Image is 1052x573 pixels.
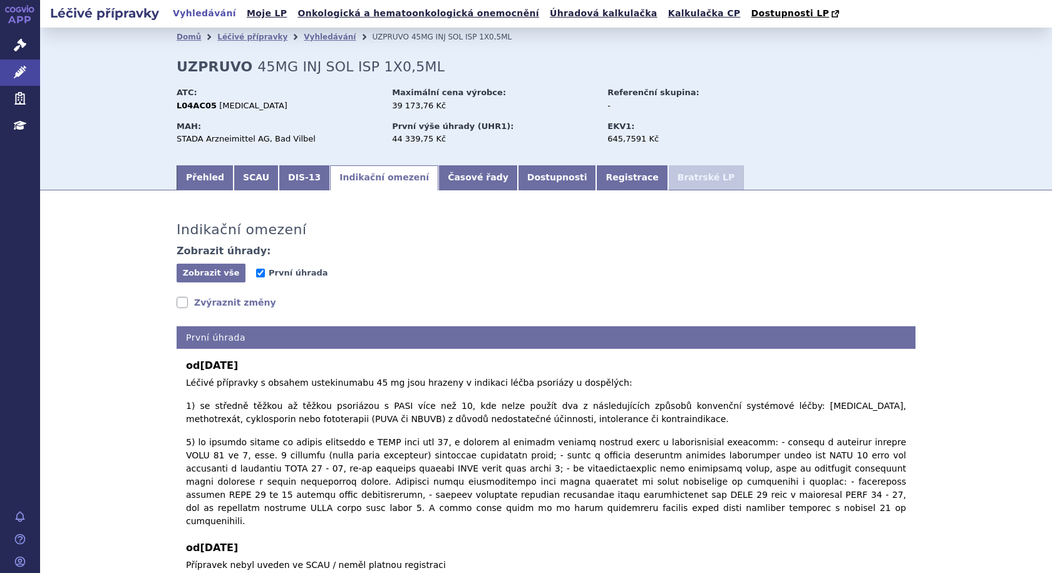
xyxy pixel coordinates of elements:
a: Kalkulačka CP [664,5,745,22]
strong: UZPRUVO [177,59,253,75]
h4: Zobrazit úhrady: [177,245,271,257]
div: 645,7591 Kč [607,133,748,145]
span: První úhrada [269,268,327,277]
div: STADA Arzneimittel AG, Bad Vilbel [177,133,380,145]
strong: L04AC05 [177,101,217,110]
span: [DATE] [200,542,238,554]
strong: Maximální cena výrobce: [392,88,506,97]
span: 45MG INJ SOL ISP 1X0,5ML [411,33,512,41]
span: [MEDICAL_DATA] [219,101,287,110]
a: Úhradová kalkulačka [546,5,661,22]
a: Dostupnosti [518,165,597,190]
span: [DATE] [200,359,238,371]
h2: Léčivé přípravky [40,4,169,22]
a: Léčivé přípravky [217,33,287,41]
a: Zvýraznit změny [177,296,276,309]
p: Přípravek nebyl uveden ve SCAU / neměl platnou registraci [186,559,906,572]
a: Registrace [596,165,668,190]
h3: Indikační omezení [177,222,307,238]
a: SCAU [234,165,279,190]
input: První úhrada [256,269,265,277]
strong: MAH: [177,121,201,131]
strong: ATC: [177,88,197,97]
a: Vyhledávání [304,33,356,41]
p: Léčivé přípravky s obsahem ustekinumabu 45 mg jsou hrazeny v indikaci léčba psoriázy u dospělých:... [186,376,906,528]
a: Časové řady [438,165,518,190]
div: 39 173,76 Kč [392,100,596,111]
div: - [607,100,748,111]
b: od [186,358,906,373]
div: 44 339,75 Kč [392,133,596,145]
a: Moje LP [243,5,291,22]
a: Indikační omezení [330,165,438,190]
span: Zobrazit vše [183,268,240,277]
span: UZPRUVO [372,33,409,41]
span: Dostupnosti LP [751,8,829,18]
a: DIS-13 [279,165,330,190]
h4: První úhrada [177,326,915,349]
a: Přehled [177,165,234,190]
strong: EKV1: [607,121,634,131]
strong: Referenční skupina: [607,88,699,97]
a: Vyhledávání [169,5,240,22]
strong: První výše úhrady (UHR1): [392,121,513,131]
button: Zobrazit vše [177,264,245,282]
a: Dostupnosti LP [747,5,845,23]
b: od [186,540,906,555]
span: 45MG INJ SOL ISP 1X0,5ML [257,59,445,75]
a: Domů [177,33,201,41]
a: Onkologická a hematoonkologická onemocnění [294,5,543,22]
